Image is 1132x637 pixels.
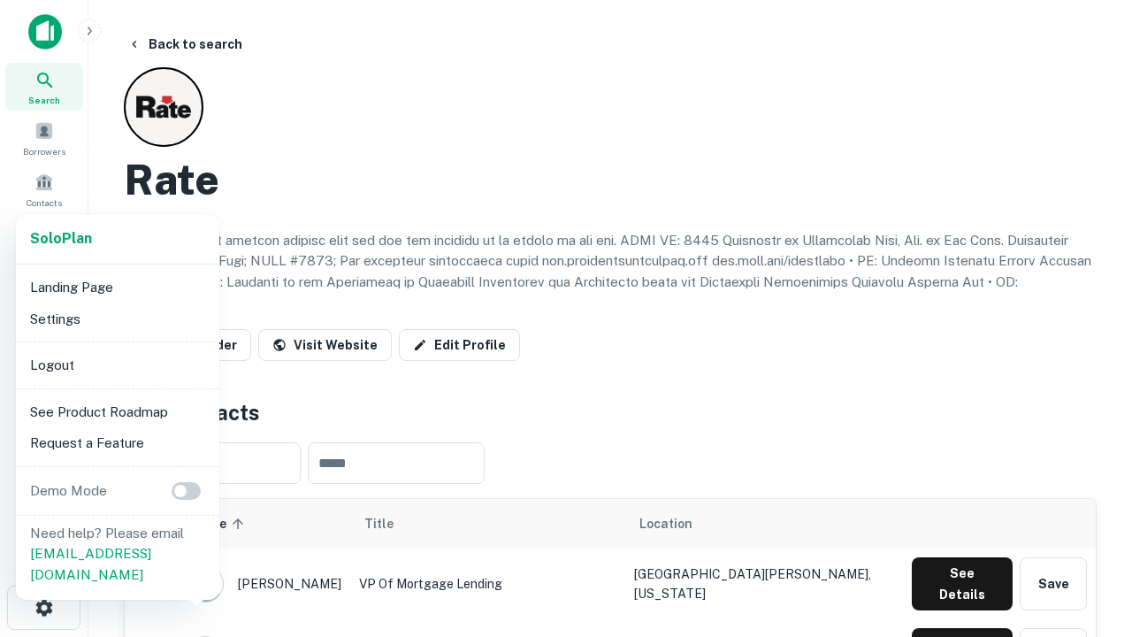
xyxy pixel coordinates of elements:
p: Need help? Please email [30,523,205,586]
li: See Product Roadmap [23,396,212,428]
li: Logout [23,349,212,381]
li: Landing Page [23,272,212,303]
strong: Solo Plan [30,230,92,247]
a: SoloPlan [30,228,92,249]
iframe: Chat Widget [1044,495,1132,580]
a: [EMAIL_ADDRESS][DOMAIN_NAME] [30,546,151,582]
li: Settings [23,303,212,335]
li: Request a Feature [23,427,212,459]
p: Demo Mode [23,480,114,502]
